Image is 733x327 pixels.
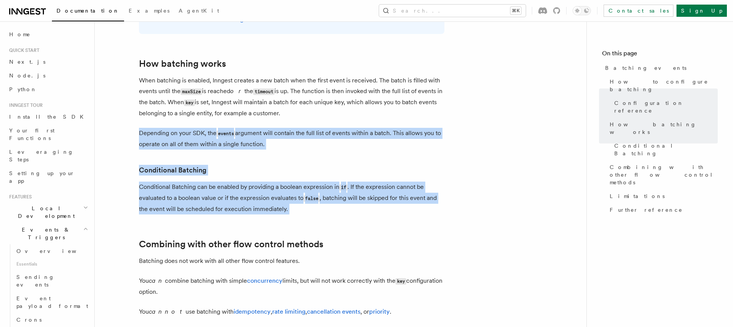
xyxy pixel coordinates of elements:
span: How batching works [610,121,718,136]
a: Event payload format [13,292,90,313]
a: Next.js [6,55,90,69]
a: Conditional Batching [611,139,718,160]
a: idempotency [234,308,271,315]
code: timeout [253,89,274,95]
span: Event payload format [16,295,88,309]
em: or [230,87,244,95]
span: Sending events [16,274,55,288]
button: Events & Triggers [6,223,90,244]
a: Crons [13,313,90,327]
span: Combining with other flow control methods [610,163,718,186]
p: Batching does not work with all other flow control features. [139,256,444,266]
span: Limitations [610,192,665,200]
span: Overview [16,248,95,254]
button: Search...⌘K [379,5,526,17]
span: Node.js [9,72,45,79]
code: key [184,100,195,106]
code: false [304,195,320,202]
a: Install the SDK [6,110,90,124]
span: Next.js [9,59,45,65]
a: Sending events [13,270,90,292]
code: if [339,184,347,191]
span: Documentation [57,8,119,14]
span: Examples [129,8,170,14]
a: Your first Functions [6,124,90,145]
span: Inngest tour [6,102,43,108]
span: Conditional Batching [614,142,718,157]
button: Local Development [6,201,90,223]
p: When batching is enabled, Inngest creates a new batch when the first event is received. The batch... [139,75,444,119]
a: Batching events [602,61,718,75]
a: Python [6,82,90,96]
code: events [216,130,235,137]
a: priority [369,308,390,315]
span: Local Development [6,205,83,220]
a: Conditional Batching [139,165,207,176]
span: Leveraging Steps [9,149,74,163]
a: Overview [13,244,90,258]
span: How to configure batching [610,78,718,93]
a: Setting up your app [6,166,90,188]
a: Examples [124,2,174,21]
span: Essentials [13,258,90,270]
span: Crons [16,317,42,323]
a: Combining with other flow control methods [607,160,718,189]
span: Further reference [610,206,683,214]
span: Python [9,86,37,92]
p: Conditional Batching can be enabled by providing a boolean expression in . If the expression cann... [139,182,444,214]
p: Depending on your SDK, the argument will contain the full list of events within a batch. This all... [139,128,444,150]
span: Configuration reference [614,99,718,114]
a: concurrency [247,277,283,284]
span: AgentKit [179,8,219,14]
a: Contact sales [604,5,673,17]
code: maxSize [181,89,202,95]
span: Setting up your app [9,170,75,184]
button: Toggle dark mode [573,6,591,15]
h4: On this page [602,49,718,61]
span: Install the SDK [9,114,88,120]
a: Leveraging Steps [6,145,90,166]
a: Further reference [607,203,718,217]
kbd: ⌘K [510,7,521,14]
em: can [149,277,165,284]
span: Batching events [605,64,686,72]
a: Configuration reference [611,96,718,118]
a: AgentKit [174,2,224,21]
span: Events & Triggers [6,226,83,241]
p: You combine batching with simple limits, but will not work correctly with the configuration option. [139,275,444,297]
span: Home [9,31,31,38]
p: You use batching with , , , or . [139,306,444,317]
a: Combining with other flow control methods [139,239,323,250]
a: cancellation events [307,308,360,315]
a: How batching works [139,58,226,69]
span: Your first Functions [9,127,55,141]
a: How batching works [607,118,718,139]
em: cannot [149,308,186,315]
a: Node.js [6,69,90,82]
a: Limitations [607,189,718,203]
a: Sign Up [676,5,727,17]
a: Documentation [52,2,124,21]
code: key [396,278,406,285]
span: Quick start [6,47,39,53]
a: How to configure batching [607,75,718,96]
span: Features [6,194,32,200]
a: Home [6,27,90,41]
a: rate limiting [272,308,305,315]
